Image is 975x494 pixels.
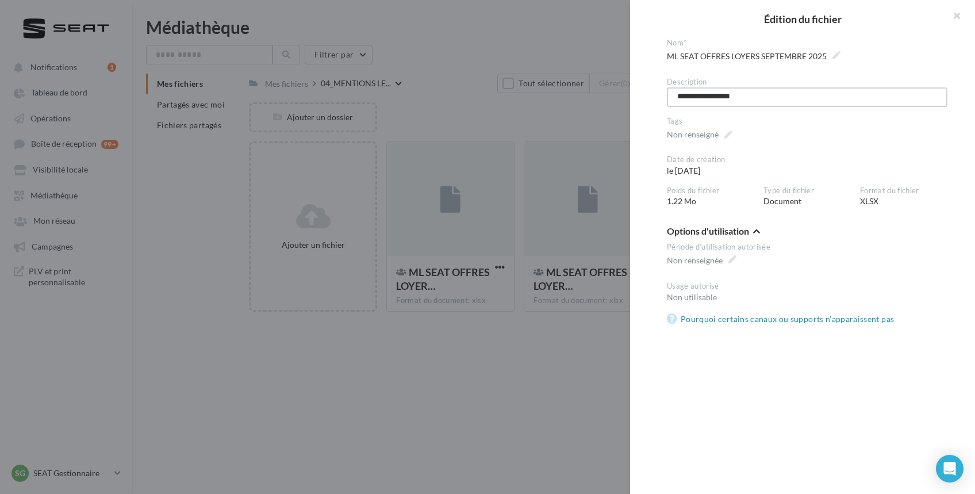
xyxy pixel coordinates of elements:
[763,186,860,208] div: Document
[667,129,719,140] div: Non renseigné
[667,281,947,292] div: Usage autorisé
[860,186,957,208] div: XLSX
[667,155,763,177] div: le [DATE]
[667,116,947,127] div: Tags
[936,455,964,482] div: Open Intercom Messenger
[667,77,947,87] div: Description
[667,252,736,269] span: Non renseignée
[667,48,840,64] span: ML SEAT OFFRES LOYERS SEPTEMBRE 2025
[667,186,754,196] div: Poids du fichier
[667,227,749,236] span: Options d'utilisation
[667,312,899,326] a: Pourquoi certains canaux ou supports n’apparaissent pas
[667,292,947,303] div: Non utilisable
[667,242,947,252] div: Période d’utilisation autorisée
[763,186,851,196] div: Type du fichier
[667,225,760,239] button: Options d'utilisation
[667,155,754,165] div: Date de création
[648,14,957,24] h2: Édition du fichier
[860,186,947,196] div: Format du fichier
[667,186,763,208] div: 1.22 Mo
